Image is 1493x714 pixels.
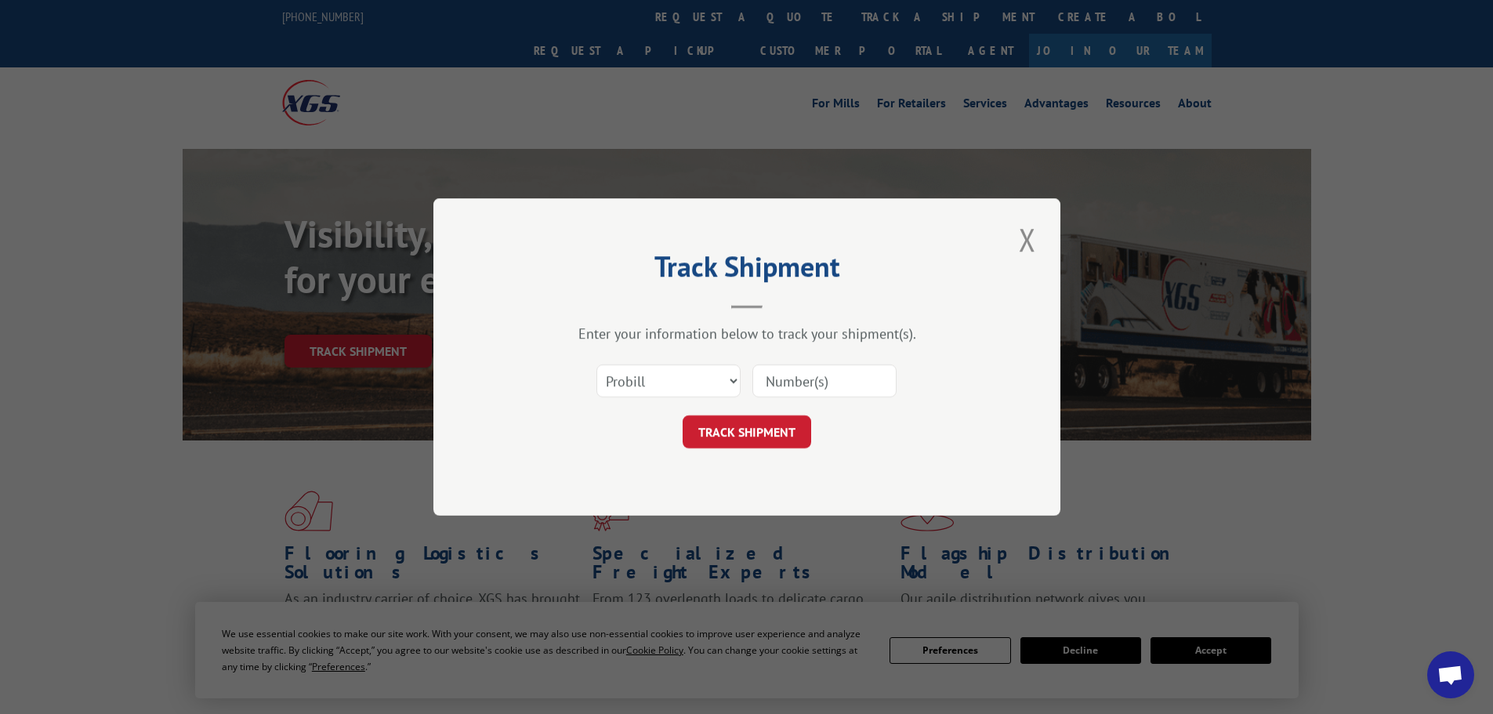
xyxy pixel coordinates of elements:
button: Close modal [1014,218,1041,261]
button: TRACK SHIPMENT [683,415,811,448]
input: Number(s) [752,364,897,397]
h2: Track Shipment [512,256,982,285]
div: Enter your information below to track your shipment(s). [512,324,982,343]
a: Open chat [1427,651,1474,698]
